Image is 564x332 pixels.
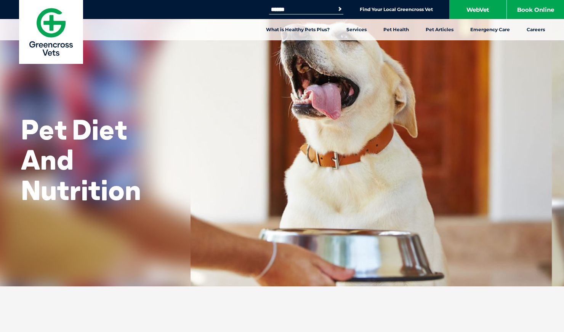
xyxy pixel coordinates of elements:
button: Search [336,5,344,13]
a: Pet Health [375,19,417,40]
a: Services [338,19,375,40]
h1: Pet Diet And Nutrition [21,114,170,205]
a: Careers [518,19,553,40]
a: Pet Articles [417,19,462,40]
a: Find Your Local Greencross Vet [360,6,433,13]
a: Emergency Care [462,19,518,40]
a: What is Healthy Pets Plus? [258,19,338,40]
